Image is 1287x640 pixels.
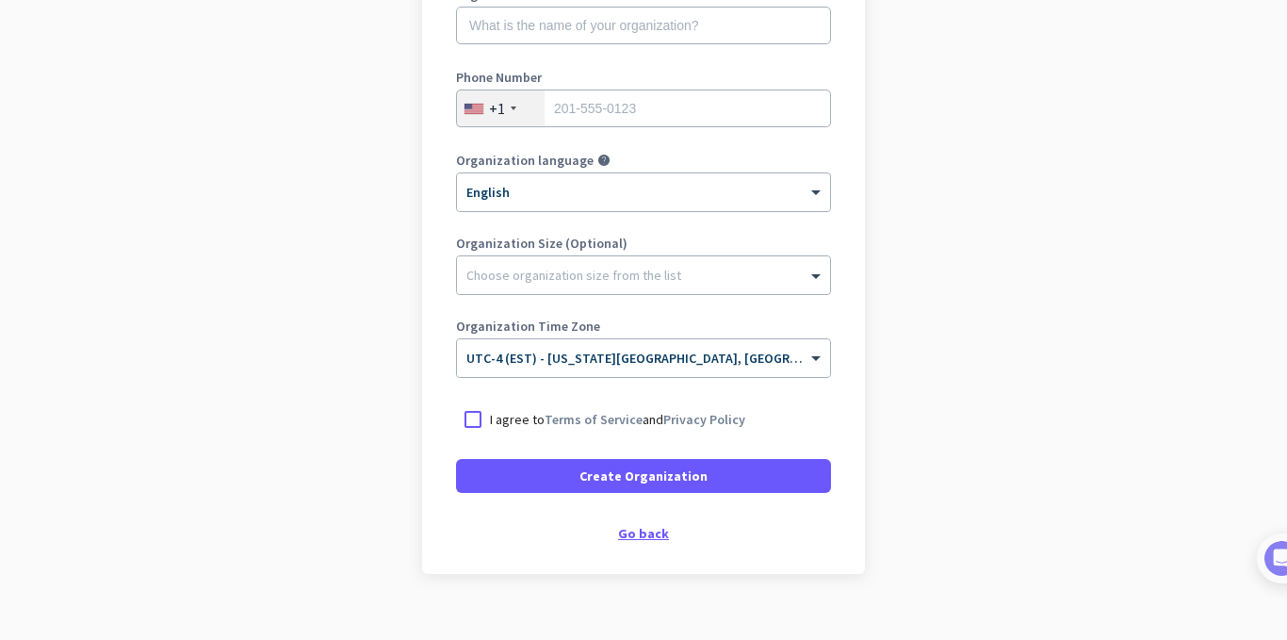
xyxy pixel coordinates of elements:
a: Terms of Service [545,411,643,428]
div: +1 [489,99,505,118]
label: Organization Time Zone [456,320,831,333]
p: I agree to and [490,410,745,429]
i: help [597,154,611,167]
span: Create Organization [579,467,708,485]
label: Organization Size (Optional) [456,237,831,250]
input: What is the name of your organization? [456,7,831,44]
label: Phone Number [456,71,831,84]
div: Go back [456,527,831,540]
button: Create Organization [456,459,831,493]
a: Privacy Policy [663,411,745,428]
input: 201-555-0123 [456,90,831,127]
label: Organization language [456,154,594,167]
